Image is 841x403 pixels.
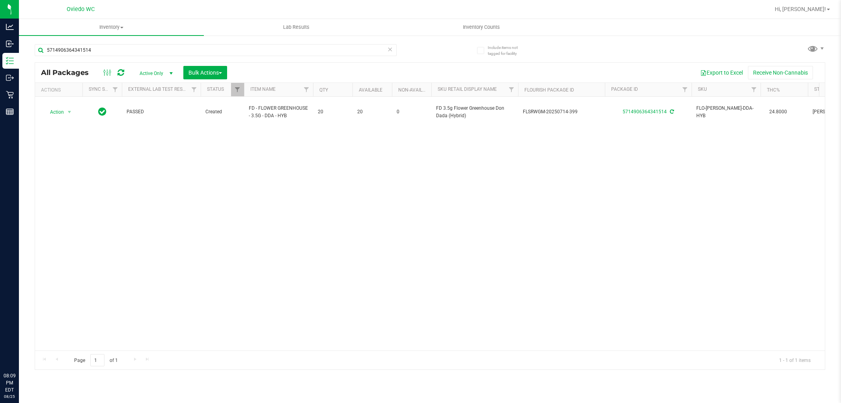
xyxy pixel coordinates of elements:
[488,45,527,56] span: Include items not tagged for facility
[67,6,95,13] span: Oviedo WC
[35,44,397,56] input: Search Package ID, Item Name, SKU, Lot or Part Number...
[272,24,320,31] span: Lab Results
[357,108,387,116] span: 20
[6,23,14,31] inline-svg: Analytics
[748,83,761,96] a: Filter
[98,106,106,117] span: In Sync
[623,109,667,114] a: 5714906364341514
[8,340,32,364] iframe: Resource center
[389,19,574,36] a: Inventory Counts
[523,108,600,116] span: FLSRWGM-20250714-399
[505,83,518,96] a: Filter
[679,83,692,96] a: Filter
[524,87,574,93] a: Flourish Package ID
[359,87,382,93] a: Available
[775,6,826,12] span: Hi, [PERSON_NAME]!
[388,44,393,54] span: Clear
[204,19,389,36] a: Lab Results
[611,86,638,92] a: Package ID
[207,86,224,92] a: Status
[19,19,204,36] a: Inventory
[128,86,190,92] a: External Lab Test Result
[65,107,75,118] span: select
[250,86,276,92] a: Item Name
[109,83,122,96] a: Filter
[695,66,748,79] button: Export to Excel
[89,86,119,92] a: Sync Status
[696,105,756,120] span: FLO-[PERSON_NAME]-DDA-HYB
[41,68,97,77] span: All Packages
[43,107,64,118] span: Action
[319,87,328,93] a: Qty
[6,108,14,116] inline-svg: Reports
[90,354,104,366] input: 1
[6,40,14,48] inline-svg: Inbound
[436,105,513,120] span: FD 3.5g Flower Greenhouse Don Dada (Hybrid)
[41,87,79,93] div: Actions
[19,24,204,31] span: Inventory
[773,354,817,366] span: 1 - 1 of 1 items
[397,108,427,116] span: 0
[6,57,14,65] inline-svg: Inventory
[183,66,227,79] button: Bulk Actions
[231,83,244,96] a: Filter
[67,354,124,366] span: Page of 1
[698,86,707,92] a: SKU
[300,83,313,96] a: Filter
[438,86,497,92] a: Sku Retail Display Name
[767,87,780,93] a: THC%
[452,24,511,31] span: Inventory Counts
[398,87,433,93] a: Non-Available
[249,105,308,120] span: FD - FLOWER GREENHOUSE - 3.5G - DDA - HYB
[127,108,196,116] span: PASSED
[4,372,15,394] p: 08:09 PM EDT
[6,74,14,82] inline-svg: Outbound
[205,108,239,116] span: Created
[4,394,15,399] p: 08/25
[814,86,830,92] a: Strain
[748,66,813,79] button: Receive Non-Cannabis
[6,91,14,99] inline-svg: Retail
[318,108,348,116] span: 20
[188,83,201,96] a: Filter
[188,69,222,76] span: Bulk Actions
[669,109,674,114] span: Sync from Compliance System
[765,106,791,118] span: 24.8000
